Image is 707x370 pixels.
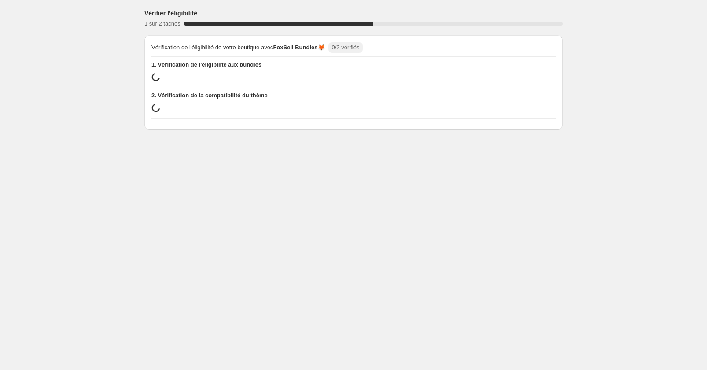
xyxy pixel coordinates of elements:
span: 2. Vérification de la compatibilité du thème [151,91,556,100]
span: 0/2 vérifiés [332,44,360,51]
span: 1. Vérification de l'éligibilité aux bundles [151,60,556,69]
span: 1 sur 2 tâches [144,20,180,27]
span: Vérification de l'éligibilité de votre boutique avec 🦊 [151,43,325,52]
span: FoxSell Bundles [273,44,317,51]
h3: Vérifier l'éligibilité [144,9,197,18]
